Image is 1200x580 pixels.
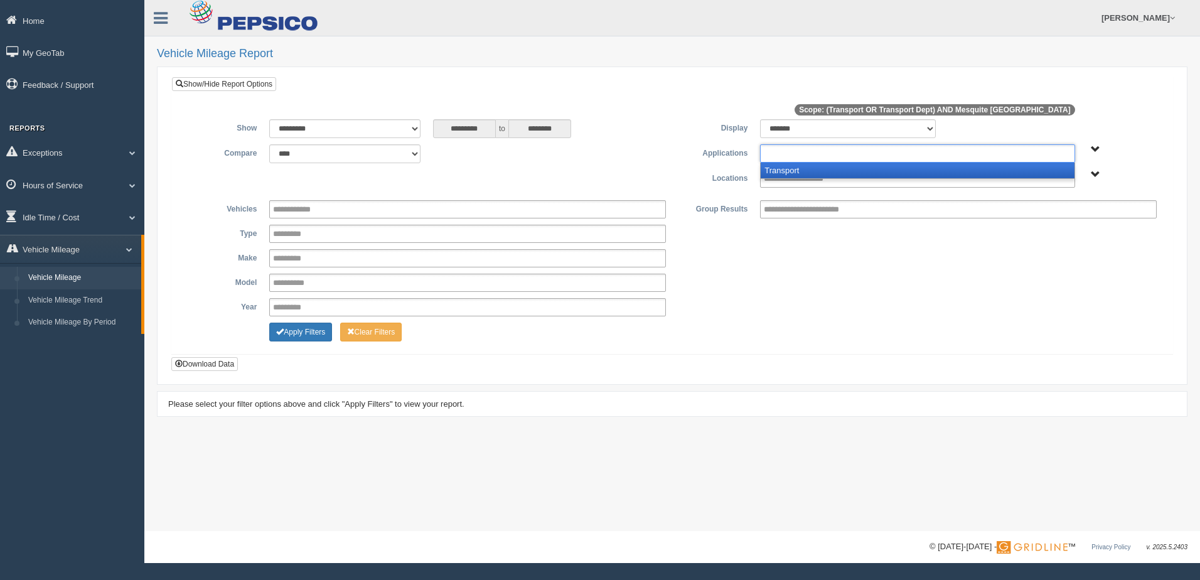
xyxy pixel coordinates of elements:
[795,104,1074,115] span: Scope: (Transport OR Transport Dept) AND Mesquite [GEOGRAPHIC_DATA]
[929,540,1187,554] div: © [DATE]-[DATE] - ™
[181,200,263,215] label: Vehicles
[997,541,1068,554] img: Gridline
[672,169,754,185] label: Locations
[23,267,141,289] a: Vehicle Mileage
[340,323,402,341] button: Change Filter Options
[496,119,508,138] span: to
[172,77,276,91] a: Show/Hide Report Options
[157,48,1187,60] h2: Vehicle Mileage Report
[1091,544,1130,550] a: Privacy Policy
[181,144,263,159] label: Compare
[23,311,141,334] a: Vehicle Mileage By Period
[168,399,464,409] span: Please select your filter options above and click "Apply Filters" to view your report.
[761,163,1074,178] li: Transport
[672,144,754,159] label: Applications
[181,298,263,313] label: Year
[1147,544,1187,550] span: v. 2025.5.2403
[672,200,754,215] label: Group Results
[181,225,263,240] label: Type
[181,119,263,134] label: Show
[269,323,332,341] button: Change Filter Options
[181,249,263,264] label: Make
[23,289,141,312] a: Vehicle Mileage Trend
[171,357,238,371] button: Download Data
[672,119,754,134] label: Display
[181,274,263,289] label: Model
